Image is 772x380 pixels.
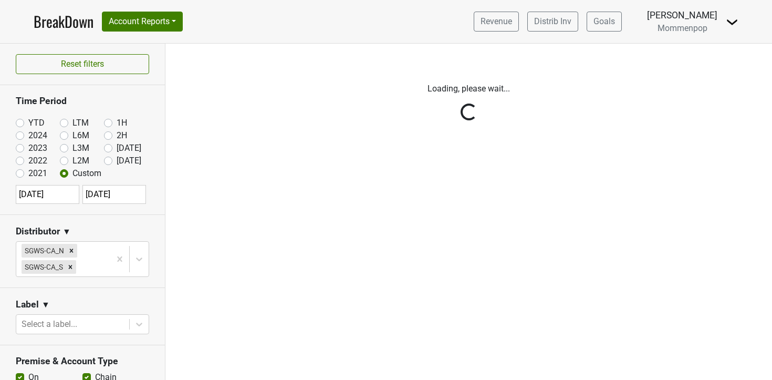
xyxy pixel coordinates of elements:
a: Revenue [474,12,519,32]
a: BreakDown [34,11,93,33]
p: Loading, please wait... [178,83,760,95]
img: Dropdown Menu [726,16,738,28]
a: Distrib Inv [527,12,578,32]
a: Goals [587,12,622,32]
span: Mommenpop [658,23,707,33]
button: Account Reports [102,12,183,32]
div: [PERSON_NAME] [647,8,717,22]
